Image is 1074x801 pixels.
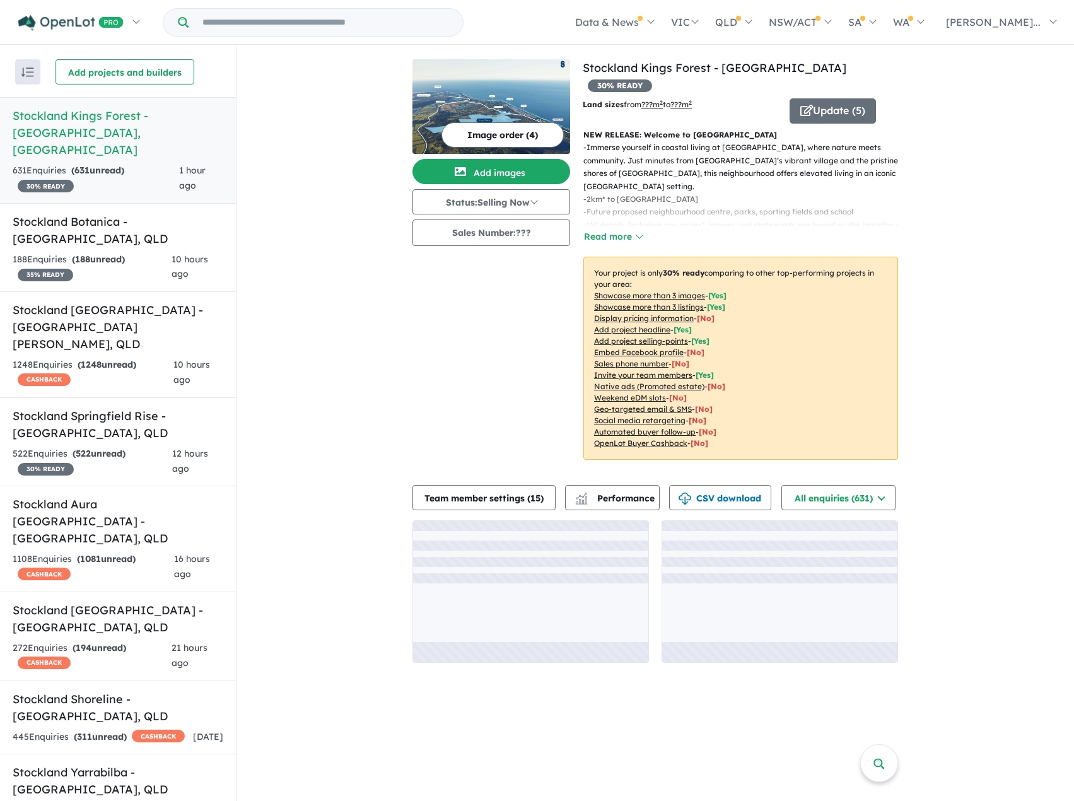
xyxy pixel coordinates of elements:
[594,416,686,425] u: Social media retargeting
[73,448,125,459] strong: ( unread)
[72,254,125,265] strong: ( unread)
[707,302,725,312] span: [ Yes ]
[412,485,556,510] button: Team member settings (15)
[708,382,725,391] span: [No]
[21,67,34,77] img: sort.svg
[55,59,194,85] button: Add projects and builders
[77,553,136,564] strong: ( unread)
[641,100,663,109] u: ??? m
[594,393,666,402] u: Weekend eDM slots
[708,291,727,300] span: [ Yes ]
[663,268,704,278] b: 30 % ready
[77,731,92,742] span: 311
[583,219,908,322] p: - *All details (including any prices), images and statements are based on the intention of, and i...
[75,254,90,265] span: 188
[13,447,172,477] div: 522 Enquir ies
[583,141,908,193] p: - Immerse yourself in coastal living at [GEOGRAPHIC_DATA], where nature meets community. Just min...
[583,100,624,109] b: Land sizes
[13,691,223,725] h5: Stockland Shoreline - [GEOGRAPHIC_DATA] , QLD
[588,79,652,92] span: 30 % READY
[594,438,687,448] u: OpenLot Buyer Cashback
[530,493,540,504] span: 15
[18,269,73,281] span: 35 % READY
[583,257,898,460] p: Your project is only comparing to other top-performing projects in your area: - - - - - - - - - -...
[679,493,691,505] img: download icon
[193,731,223,742] span: [DATE]
[78,359,136,370] strong: ( unread)
[687,348,704,357] span: [ No ]
[172,254,208,280] span: 10 hours ago
[18,463,74,476] span: 30 % READY
[80,553,101,564] span: 1081
[172,642,207,669] span: 21 hours ago
[13,252,172,283] div: 188 Enquir ies
[691,438,708,448] span: [No]
[689,99,692,106] sup: 2
[13,301,223,353] h5: Stockland [GEOGRAPHIC_DATA] - [GEOGRAPHIC_DATA][PERSON_NAME] , QLD
[946,16,1041,28] span: [PERSON_NAME]...
[583,230,643,244] button: Read more
[13,163,179,194] div: 631 Enquir ies
[13,730,185,745] div: 445 Enquir ies
[179,165,206,191] span: 1 hour ago
[674,325,692,334] span: [ Yes ]
[669,485,771,510] button: CSV download
[583,129,898,141] p: NEW RELEASE: Welcome to [GEOGRAPHIC_DATA]
[672,359,689,368] span: [ No ]
[790,98,876,124] button: Update (5)
[13,107,223,158] h5: Stockland Kings Forest - [GEOGRAPHIC_DATA] , [GEOGRAPHIC_DATA]
[663,100,692,109] span: to
[18,373,71,386] span: CASHBACK
[13,552,174,582] div: 1108 Enquir ies
[174,553,210,580] span: 16 hours ago
[695,404,713,414] span: [No]
[576,493,587,500] img: line-chart.svg
[412,189,570,214] button: Status:Selling Now
[670,100,692,109] u: ???m
[13,358,173,388] div: 1248 Enquir ies
[74,165,90,176] span: 631
[412,219,570,246] button: Sales Number:???
[81,359,102,370] span: 1248
[594,302,704,312] u: Showcase more than 3 listings
[565,485,660,510] button: Performance
[191,9,460,36] input: Try estate name, suburb, builder or developer
[18,15,124,31] img: Openlot PRO Logo White
[173,359,210,385] span: 10 hours ago
[13,641,172,671] div: 272 Enquir ies
[412,159,570,184] button: Add images
[594,336,688,346] u: Add project selling-points
[594,382,704,391] u: Native ads (Promoted estate)
[412,59,570,154] img: Stockland Kings Forest - Kings Forest
[699,427,716,436] span: [No]
[76,642,91,653] span: 194
[669,393,687,402] span: [No]
[594,404,692,414] u: Geo-targeted email & SMS
[13,407,223,441] h5: Stockland Springfield Rise - [GEOGRAPHIC_DATA] , QLD
[13,764,223,798] h5: Stockland Yarrabilba - [GEOGRAPHIC_DATA] , QLD
[696,370,714,380] span: [ Yes ]
[73,642,126,653] strong: ( unread)
[18,568,71,580] span: CASHBACK
[594,313,694,323] u: Display pricing information
[18,657,71,669] span: CASHBACK
[18,180,74,192] span: 30 % READY
[172,448,208,474] span: 12 hours ago
[13,496,223,547] h5: Stockland Aura [GEOGRAPHIC_DATA] - [GEOGRAPHIC_DATA] , QLD
[441,122,564,148] button: Image order (4)
[689,416,706,425] span: [No]
[577,493,655,504] span: Performance
[594,291,705,300] u: Showcase more than 3 images
[71,165,124,176] strong: ( unread)
[583,206,908,218] p: - Future proposed neighbourhood centre, parks, sporting fields and school
[583,98,780,111] p: from
[594,325,670,334] u: Add project headline
[660,99,663,106] sup: 2
[691,336,709,346] span: [ Yes ]
[781,485,896,510] button: All enquiries (631)
[594,348,684,357] u: Embed Facebook profile
[74,731,127,742] strong: ( unread)
[583,61,846,75] a: Stockland Kings Forest - [GEOGRAPHIC_DATA]
[583,193,908,206] p: - 2km* to [GEOGRAPHIC_DATA]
